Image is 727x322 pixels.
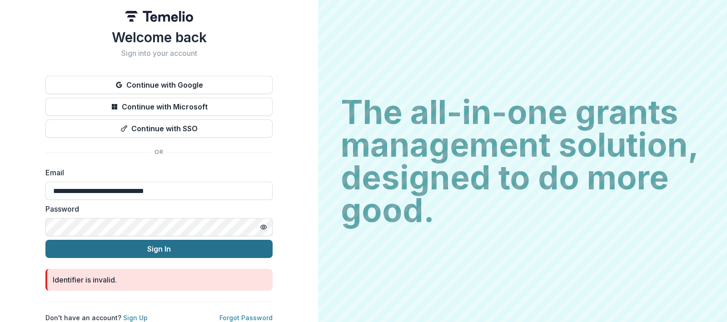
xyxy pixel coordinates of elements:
label: Email [45,167,267,178]
img: Temelio [125,11,193,22]
button: Sign In [45,240,273,258]
a: Sign Up [123,314,148,322]
a: Forgot Password [219,314,273,322]
button: Continue with Google [45,76,273,94]
button: Continue with SSO [45,119,273,138]
div: Identifier is invalid. [53,274,117,285]
h2: Sign into your account [45,49,273,58]
button: Toggle password visibility [256,220,271,234]
button: Continue with Microsoft [45,98,273,116]
h1: Welcome back [45,29,273,45]
label: Password [45,203,267,214]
